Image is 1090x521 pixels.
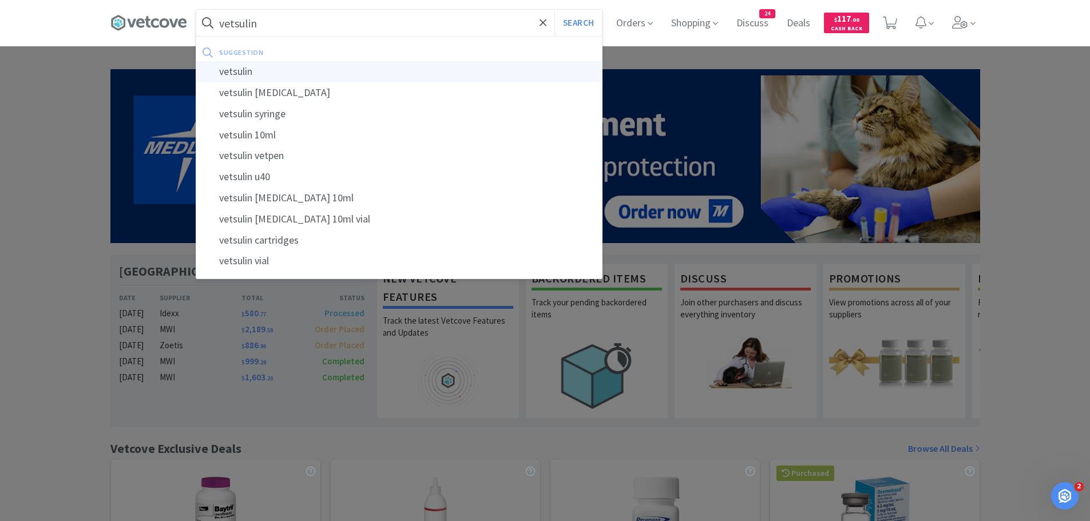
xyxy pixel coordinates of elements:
button: Search [554,10,602,36]
input: Search by item, sku, manufacturer, ingredient, size... [196,10,602,36]
span: $ [834,16,837,23]
a: $117.00Cash Back [824,7,869,38]
a: Deals [782,18,815,29]
span: Cash Back [831,26,862,33]
div: vetsulin vetpen [196,145,602,166]
span: 117 [834,13,859,24]
div: vetsulin 10ml [196,125,602,146]
span: . 00 [851,16,859,23]
div: vetsulin syringe [196,104,602,125]
span: 24 [760,10,775,18]
iframe: Intercom live chat [1051,482,1079,510]
div: vetsulin [MEDICAL_DATA] 10ml vial [196,209,602,230]
div: vetsulin vial [196,250,602,272]
div: vetsulin [196,61,602,82]
div: vetsulin u40 [196,166,602,188]
span: 2 [1075,482,1084,491]
div: vetsulin cartridges [196,230,602,251]
div: suggestion [219,43,429,61]
a: Discuss24 [732,18,773,29]
div: vetsulin [MEDICAL_DATA] 10ml [196,188,602,209]
div: vetsulin [MEDICAL_DATA] [196,82,602,104]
